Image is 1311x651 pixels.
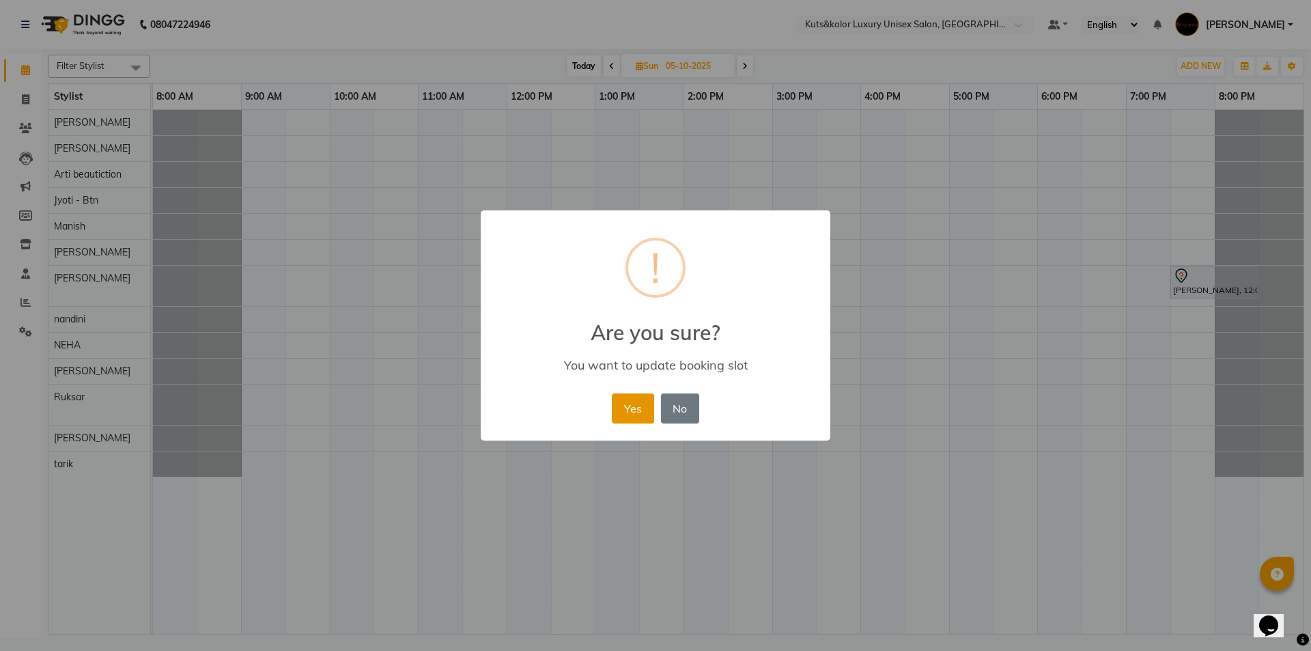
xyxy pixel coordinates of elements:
[612,393,653,424] button: Yes
[1254,596,1297,637] iframe: chat widget
[501,357,810,373] div: You want to update booking slot
[651,240,660,295] div: !
[661,393,699,424] button: No
[481,304,830,345] h2: Are you sure?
